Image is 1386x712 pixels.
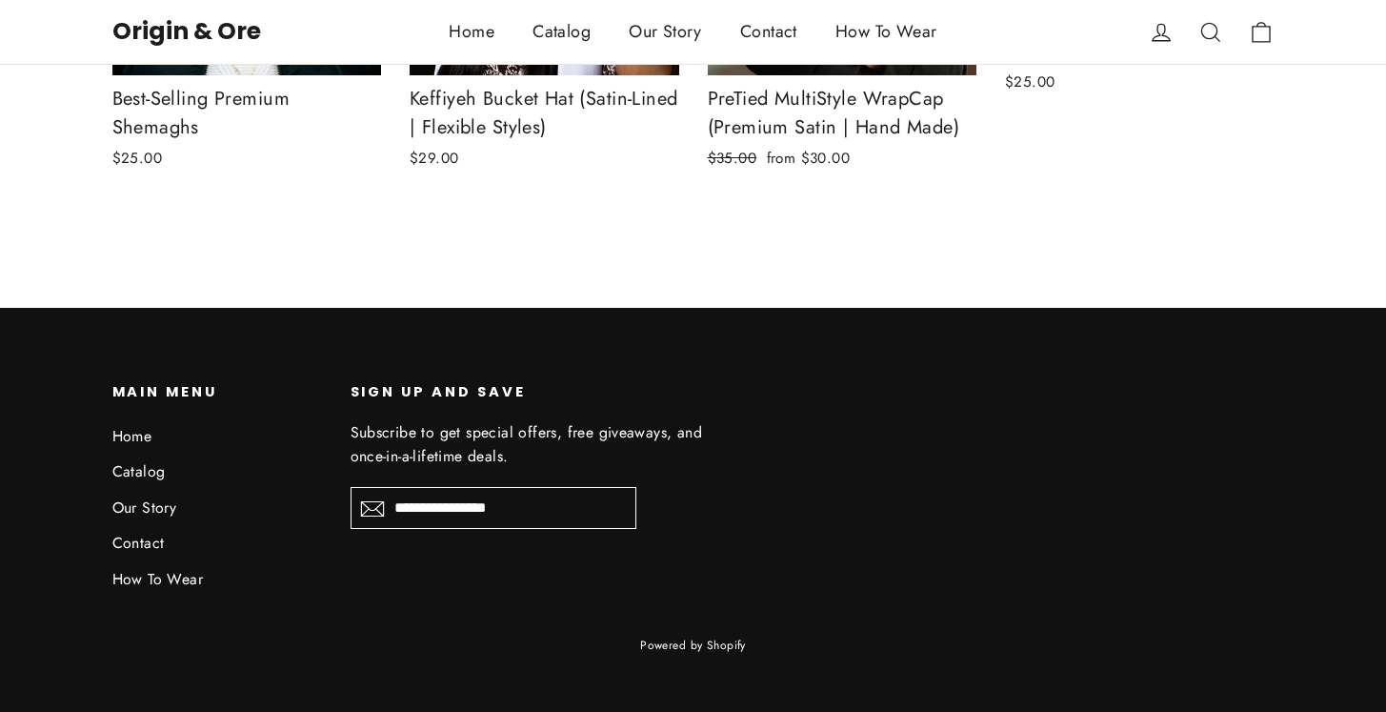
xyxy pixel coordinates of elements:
span: $35.00 [708,148,757,169]
a: How To Wear [816,9,956,55]
a: Catalog [112,456,322,487]
a: Our Story [610,9,721,55]
div: Best-Selling Premium Shemaghs [112,85,382,142]
a: Contact [112,527,322,559]
span: $25.00 [112,148,163,169]
div: PreTied MultiStyle WrapCap (Premium Satin | Hand Made) [708,85,977,142]
p: Subscribe to get special offers, free giveaways, and once-in-a-lifetime deals. [351,420,715,469]
h2: Main menu [112,384,322,401]
a: How To Wear [112,563,322,595]
span: $25.00 [1005,71,1055,92]
span: $29.00 [410,148,459,169]
a: Origin & Ore [112,14,261,48]
span: from $30.00 [767,148,851,169]
div: Primary [303,5,1084,59]
a: Contact [721,9,816,55]
a: Our Story [112,492,322,523]
a: Home [430,9,513,55]
div: Keffiyeh Bucket Hat (Satin-Lined | Flexible Styles) [410,85,679,142]
a: Catalog [513,9,610,55]
a: Home [112,420,322,452]
a: Powered by Shopify [640,637,746,654]
h2: Sign up and save [351,384,715,401]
